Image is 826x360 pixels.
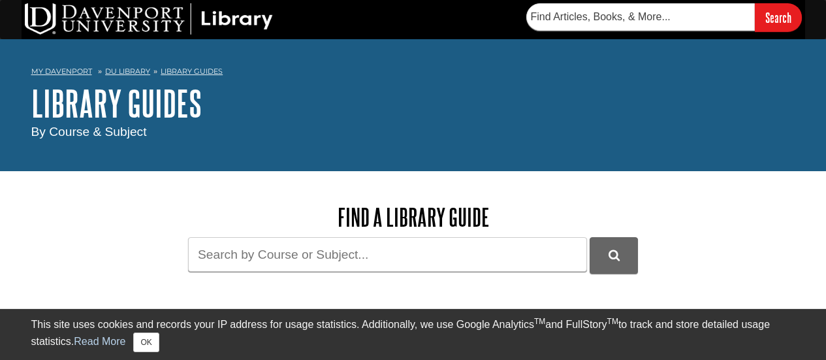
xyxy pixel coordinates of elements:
[31,84,795,123] h1: Library Guides
[31,66,92,77] a: My Davenport
[31,123,795,142] div: By Course & Subject
[133,333,159,352] button: Close
[31,317,795,352] div: This site uses cookies and records your IP address for usage statistics. Additionally, we use Goo...
[31,63,795,84] nav: breadcrumb
[74,336,125,347] a: Read More
[609,250,620,261] i: Search Library Guides
[755,3,802,31] input: Search
[161,67,223,76] a: Library Guides
[526,3,755,31] input: Find Articles, Books, & More...
[526,3,802,31] form: Searches DU Library's articles, books, and more
[534,317,545,326] sup: TM
[607,317,618,326] sup: TM
[188,237,587,272] input: Search by Course or Subject...
[162,204,665,231] h2: Find a Library Guide
[105,67,150,76] a: DU Library
[25,3,273,35] img: DU Library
